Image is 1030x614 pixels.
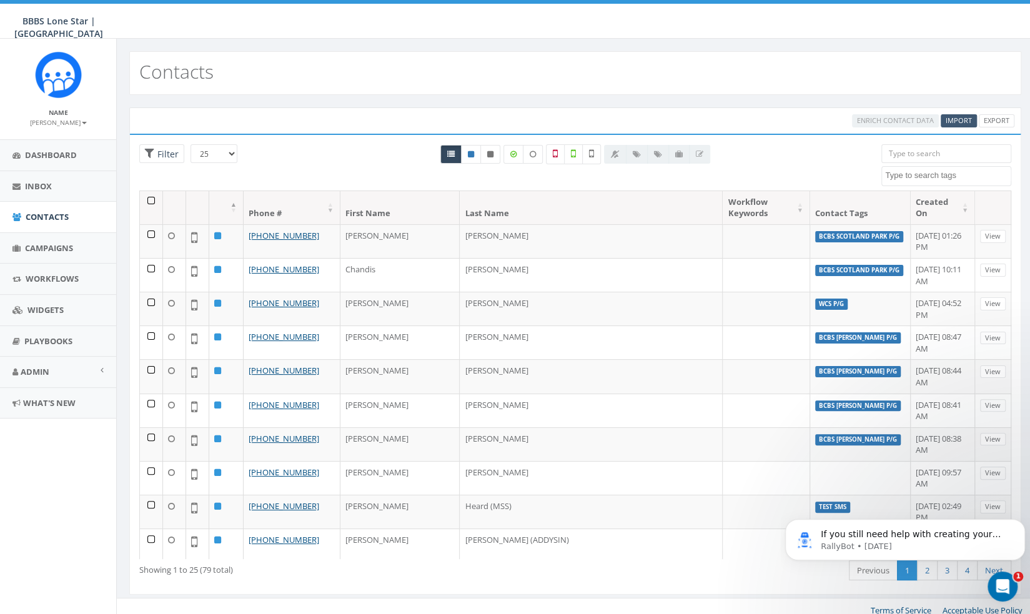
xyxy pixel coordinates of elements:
td: [DATE] 08:38 AM [911,427,975,461]
a: [PHONE_NUMBER] [249,467,319,478]
th: Last Name [460,191,723,224]
a: [PHONE_NUMBER] [249,433,319,444]
td: [PERSON_NAME] [460,394,723,427]
span: Import [946,116,972,125]
label: BCBS [PERSON_NAME] P/G [815,332,901,344]
label: WCS P/G [815,299,848,310]
a: [PHONE_NUMBER] [249,331,319,342]
span: Inbox [25,181,52,192]
a: View [980,297,1006,310]
td: [PERSON_NAME] [460,258,723,292]
a: View [980,332,1006,345]
iframe: Intercom notifications message [780,493,1030,580]
input: Type to search [881,144,1011,163]
span: Playbooks [24,335,72,347]
img: Rally_Corp_Icon_1.png [35,51,82,98]
a: View [980,365,1006,379]
td: [PERSON_NAME] [460,461,723,495]
textarea: Search [885,170,1011,181]
i: This phone number is subscribed and will receive texts. [468,151,474,158]
a: Export [979,114,1014,127]
span: Widgets [27,304,64,315]
a: [PHONE_NUMBER] [249,264,319,275]
a: View [980,467,1006,480]
label: BCBS [PERSON_NAME] P/G [815,434,901,445]
span: Advance Filter [139,144,184,164]
a: View [980,264,1006,277]
td: [DATE] 08:47 AM [911,325,975,359]
td: [PERSON_NAME] (ADDYSIN) [460,528,723,562]
td: [DATE] 04:52 PM [911,292,975,325]
label: BCBS Scotland Park P/G [815,265,903,276]
label: BCBS Scotland Park P/G [815,231,903,242]
span: Contacts [26,211,69,222]
td: [DATE] 10:11 AM [911,258,975,292]
div: Showing 1 to 25 (79 total) [139,559,492,576]
td: [DATE] 08:44 AM [911,359,975,393]
a: Opted Out [480,145,500,164]
th: First Name [340,191,460,224]
td: [PERSON_NAME] [340,359,460,393]
small: [PERSON_NAME] [30,118,87,127]
label: Not Validated [582,144,601,164]
a: [PERSON_NAME] [30,116,87,127]
td: Heard (MSS) [460,495,723,528]
a: [PHONE_NUMBER] [249,230,319,241]
iframe: Intercom live chat [988,572,1018,602]
span: Admin [21,366,49,377]
td: [PERSON_NAME] [340,292,460,325]
a: [PHONE_NUMBER] [249,500,319,512]
label: Data Enriched [503,145,523,164]
label: BCBS [PERSON_NAME] P/G [815,400,901,412]
td: [PERSON_NAME] [340,427,460,461]
a: Import [941,114,977,127]
a: [PHONE_NUMBER] [249,365,319,376]
th: Contact Tags [810,191,911,224]
a: View [980,399,1006,412]
td: [PERSON_NAME] [340,394,460,427]
small: Name [49,108,68,117]
td: [PERSON_NAME] [340,495,460,528]
span: BBBS Lone Star | [GEOGRAPHIC_DATA] [14,15,103,39]
td: [PERSON_NAME] [460,359,723,393]
td: [PERSON_NAME] [460,325,723,359]
span: Filter [154,148,179,160]
th: Phone #: activate to sort column ascending [244,191,340,224]
a: [PHONE_NUMBER] [249,534,319,545]
span: 1 [1013,572,1023,582]
span: Workflows [26,273,79,284]
th: Created On: activate to sort column ascending [911,191,975,224]
h2: Contacts [139,61,214,82]
td: Chandis [340,258,460,292]
td: [PERSON_NAME] [460,427,723,461]
td: [PERSON_NAME] [340,461,460,495]
td: [DATE] 01:26 PM [911,224,975,258]
td: [PERSON_NAME] [460,224,723,258]
label: BCBS [PERSON_NAME] P/G [815,366,901,377]
span: What's New [23,397,76,409]
td: [PERSON_NAME] [460,292,723,325]
td: [DATE] 09:57 AM [911,461,975,495]
label: Not a Mobile [546,144,565,164]
label: Validated [564,144,583,164]
span: Campaigns [25,242,73,254]
td: [PERSON_NAME] [340,224,460,258]
a: [PHONE_NUMBER] [249,297,319,309]
td: [PERSON_NAME] [340,325,460,359]
td: [PERSON_NAME] [340,528,460,562]
span: CSV files only [946,116,972,125]
span: Dashboard [25,149,77,161]
a: All contacts [440,145,462,164]
a: [PHONE_NUMBER] [249,399,319,410]
td: [DATE] 08:41 AM [911,394,975,427]
th: Workflow Keywords: activate to sort column ascending [723,191,810,224]
a: View [980,230,1006,243]
i: This phone number is unsubscribed and has opted-out of all texts. [487,151,493,158]
label: Data not Enriched [523,145,543,164]
a: Active [461,145,481,164]
a: View [980,433,1006,446]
